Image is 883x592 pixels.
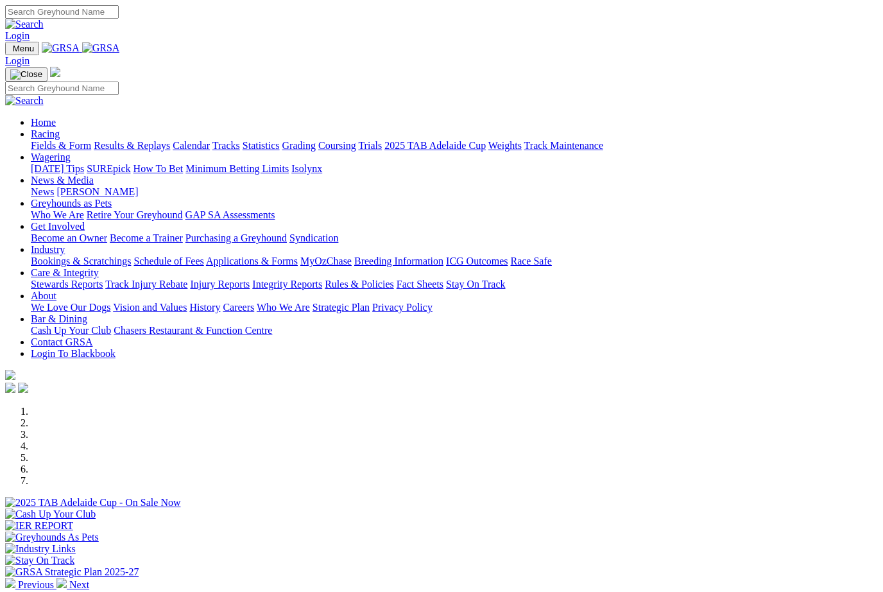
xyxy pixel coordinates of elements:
a: Fields & Form [31,140,91,151]
a: [PERSON_NAME] [56,186,138,197]
a: News [31,186,54,197]
a: Weights [488,140,522,151]
a: Become an Owner [31,232,107,243]
a: Rules & Policies [325,279,394,290]
img: twitter.svg [18,383,28,393]
img: Close [10,69,42,80]
span: Next [69,579,89,590]
a: Injury Reports [190,279,250,290]
a: Care & Integrity [31,267,99,278]
img: GRSA Strategic Plan 2025-27 [5,566,139,578]
img: Stay On Track [5,555,74,566]
a: Isolynx [291,163,322,174]
a: Next [56,579,89,590]
a: [DATE] Tips [31,163,84,174]
a: MyOzChase [300,256,352,266]
div: Wagering [31,163,878,175]
button: Toggle navigation [5,67,47,82]
div: Get Involved [31,232,878,244]
a: Stewards Reports [31,279,103,290]
img: GRSA [42,42,80,54]
img: Greyhounds As Pets [5,532,99,543]
div: Greyhounds as Pets [31,209,878,221]
a: Bar & Dining [31,313,87,324]
a: Coursing [318,140,356,151]
div: Industry [31,256,878,267]
div: News & Media [31,186,878,198]
a: Bookings & Scratchings [31,256,131,266]
img: logo-grsa-white.png [5,370,15,380]
a: Track Injury Rebate [105,279,187,290]
img: facebook.svg [5,383,15,393]
img: Industry Links [5,543,76,555]
a: Breeding Information [354,256,443,266]
img: Search [5,19,44,30]
div: Care & Integrity [31,279,878,290]
input: Search [5,82,119,95]
span: Menu [13,44,34,53]
img: chevron-left-pager-white.svg [5,578,15,588]
a: Login To Blackbook [31,348,116,359]
a: Statistics [243,140,280,151]
a: ICG Outcomes [446,256,508,266]
a: Strategic Plan [313,302,370,313]
a: SUREpick [87,163,130,174]
span: Previous [18,579,54,590]
a: Retire Your Greyhound [87,209,183,220]
a: Grading [282,140,316,151]
a: About [31,290,56,301]
a: Careers [223,302,254,313]
a: Stay On Track [446,279,505,290]
img: GRSA [82,42,120,54]
a: Contact GRSA [31,336,92,347]
img: logo-grsa-white.png [50,67,60,77]
a: Greyhounds as Pets [31,198,112,209]
a: History [189,302,220,313]
a: Applications & Forms [206,256,298,266]
div: Racing [31,140,878,152]
input: Search [5,5,119,19]
a: Vision and Values [113,302,187,313]
a: Become a Trainer [110,232,183,243]
a: Get Involved [31,221,85,232]
button: Toggle navigation [5,42,39,55]
a: News & Media [31,175,94,186]
a: Calendar [173,140,210,151]
img: IER REPORT [5,520,73,532]
img: 2025 TAB Adelaide Cup - On Sale Now [5,497,181,509]
a: Login [5,30,30,41]
a: Race Safe [510,256,551,266]
a: Minimum Betting Limits [185,163,289,174]
a: Cash Up Your Club [31,325,111,336]
a: Integrity Reports [252,279,322,290]
a: Fact Sheets [397,279,443,290]
a: We Love Our Dogs [31,302,110,313]
a: Results & Replays [94,140,170,151]
a: Schedule of Fees [133,256,203,266]
a: Login [5,55,30,66]
img: Cash Up Your Club [5,509,96,520]
a: 2025 TAB Adelaide Cup [384,140,486,151]
a: Track Maintenance [524,140,603,151]
a: Who We Are [31,209,84,220]
a: Tracks [212,140,240,151]
img: Search [5,95,44,107]
a: Privacy Policy [372,302,433,313]
a: How To Bet [133,163,184,174]
div: About [31,302,878,313]
a: Chasers Restaurant & Function Centre [114,325,272,336]
img: chevron-right-pager-white.svg [56,578,67,588]
a: Syndication [289,232,338,243]
a: Industry [31,244,65,255]
a: Trials [358,140,382,151]
a: Purchasing a Greyhound [185,232,287,243]
a: Racing [31,128,60,139]
a: GAP SA Assessments [185,209,275,220]
a: Previous [5,579,56,590]
a: Wagering [31,152,71,162]
a: Home [31,117,56,128]
div: Bar & Dining [31,325,878,336]
a: Who We Are [257,302,310,313]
